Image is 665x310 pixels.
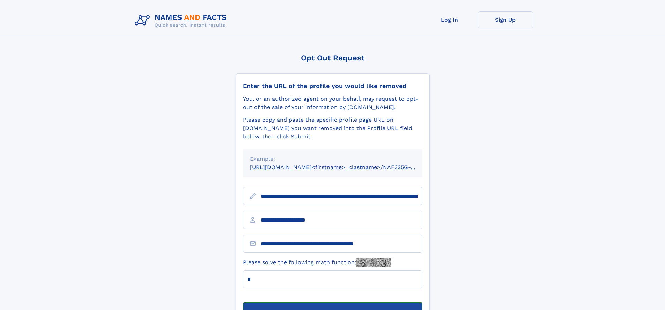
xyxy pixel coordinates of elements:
[250,155,415,163] div: Example:
[236,53,430,62] div: Opt Out Request
[243,258,391,267] label: Please solve the following math function:
[422,11,478,28] a: Log In
[478,11,533,28] a: Sign Up
[243,82,422,90] div: Enter the URL of the profile you would like removed
[243,116,422,141] div: Please copy and paste the specific profile page URL on [DOMAIN_NAME] you want removed into the Pr...
[132,11,232,30] img: Logo Names and Facts
[243,95,422,111] div: You, or an authorized agent on your behalf, may request to opt-out of the sale of your informatio...
[250,164,436,171] small: [URL][DOMAIN_NAME]<firstname>_<lastname>/NAF325G-xxxxxxxx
